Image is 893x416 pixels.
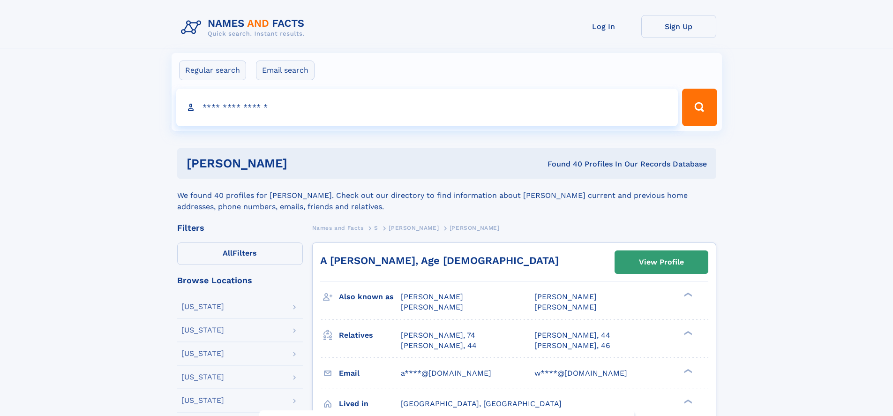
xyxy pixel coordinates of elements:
[389,225,439,231] span: [PERSON_NAME]
[179,61,246,80] label: Regular search
[223,249,233,257] span: All
[177,15,312,40] img: Logo Names and Facts
[534,330,610,340] a: [PERSON_NAME], 44
[177,224,303,232] div: Filters
[417,159,707,169] div: Found 40 Profiles In Our Records Database
[181,397,224,404] div: [US_STATE]
[181,373,224,381] div: [US_STATE]
[181,350,224,357] div: [US_STATE]
[177,242,303,265] label: Filters
[682,89,717,126] button: Search Button
[339,289,401,305] h3: Also known as
[682,330,693,336] div: ❯
[682,398,693,404] div: ❯
[566,15,641,38] a: Log In
[534,340,610,351] a: [PERSON_NAME], 46
[320,255,559,266] a: A [PERSON_NAME], Age [DEMOGRAPHIC_DATA]
[177,276,303,285] div: Browse Locations
[615,251,708,273] a: View Profile
[374,222,378,234] a: S
[401,330,475,340] a: [PERSON_NAME], 74
[389,222,439,234] a: [PERSON_NAME]
[641,15,716,38] a: Sign Up
[339,327,401,343] h3: Relatives
[401,399,562,408] span: [GEOGRAPHIC_DATA], [GEOGRAPHIC_DATA]
[339,365,401,381] h3: Email
[176,89,678,126] input: search input
[401,340,477,351] a: [PERSON_NAME], 44
[339,396,401,412] h3: Lived in
[312,222,364,234] a: Names and Facts
[401,292,463,301] span: [PERSON_NAME]
[534,292,597,301] span: [PERSON_NAME]
[181,303,224,310] div: [US_STATE]
[450,225,500,231] span: [PERSON_NAME]
[401,303,463,311] span: [PERSON_NAME]
[256,61,315,80] label: Email search
[374,225,378,231] span: S
[181,326,224,334] div: [US_STATE]
[682,368,693,374] div: ❯
[187,158,418,169] h1: [PERSON_NAME]
[534,303,597,311] span: [PERSON_NAME]
[177,179,716,212] div: We found 40 profiles for [PERSON_NAME]. Check out our directory to find information about [PERSON...
[682,292,693,298] div: ❯
[639,251,684,273] div: View Profile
